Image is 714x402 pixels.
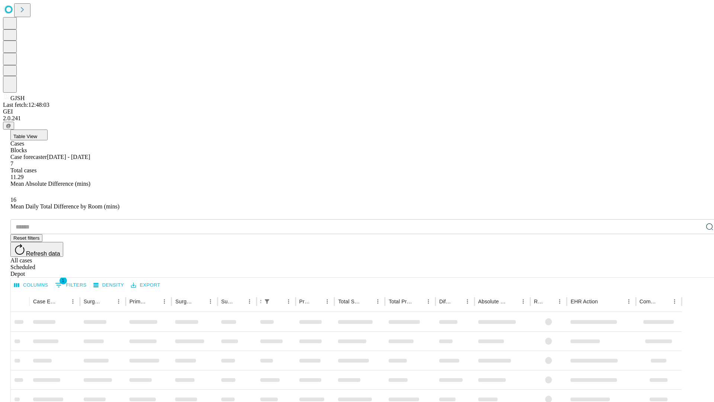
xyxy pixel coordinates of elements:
span: 11.29 [10,174,23,180]
button: Sort [544,296,554,307]
div: 2.0.241 [3,115,711,122]
button: @ [3,122,14,130]
button: Sort [312,296,322,307]
div: Predicted In Room Duration [299,299,311,304]
button: Sort [234,296,244,307]
span: GJSH [10,95,25,101]
div: GEI [3,108,711,115]
span: Reset filters [13,235,39,241]
button: Sort [659,296,669,307]
span: 16 [10,197,16,203]
button: Density [91,280,126,291]
button: Menu [159,296,170,307]
div: Primary Service [129,299,148,304]
button: Sort [57,296,68,307]
button: Sort [599,296,609,307]
span: 1 [59,277,67,284]
div: Absolute Difference [478,299,507,304]
button: Sort [273,296,283,307]
div: Difference [439,299,451,304]
span: Total cases [10,167,36,173]
button: Menu [518,296,528,307]
div: Surgery Date [221,299,233,304]
button: Sort [195,296,205,307]
button: Menu [322,296,332,307]
button: Menu [554,296,565,307]
button: Show filters [262,296,272,307]
div: Total Predicted Duration [389,299,412,304]
button: Reset filters [10,234,42,242]
div: Scheduled In Room Duration [260,299,261,304]
div: Case Epic Id [33,299,57,304]
button: Select columns [12,280,50,291]
span: Refresh data [26,251,60,257]
button: Refresh data [10,242,63,257]
button: Sort [413,296,423,307]
div: EHR Action [570,299,598,304]
button: Export [129,280,162,291]
span: Last fetch: 12:48:03 [3,102,49,108]
button: Menu [373,296,383,307]
button: Menu [244,296,255,307]
span: [DATE] - [DATE] [47,154,90,160]
button: Menu [283,296,294,307]
div: Resolved in EHR [534,299,544,304]
button: Show filters [53,279,89,291]
button: Sort [452,296,462,307]
button: Menu [624,296,634,307]
span: Case forecaster [10,154,47,160]
button: Menu [113,296,124,307]
button: Sort [149,296,159,307]
button: Sort [103,296,113,307]
div: Comments [640,299,658,304]
button: Sort [508,296,518,307]
button: Menu [423,296,434,307]
button: Table View [10,130,48,140]
span: @ [6,123,11,128]
span: 7 [10,160,13,167]
button: Menu [669,296,680,307]
div: Total Scheduled Duration [338,299,361,304]
button: Menu [462,296,473,307]
button: Menu [68,296,78,307]
div: Surgeon Name [84,299,102,304]
div: Surgery Name [175,299,194,304]
div: 1 active filter [262,296,272,307]
button: Sort [362,296,373,307]
span: Table View [13,134,37,139]
button: Menu [205,296,216,307]
span: Mean Absolute Difference (mins) [10,181,90,187]
span: Mean Daily Total Difference by Room (mins) [10,203,119,210]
